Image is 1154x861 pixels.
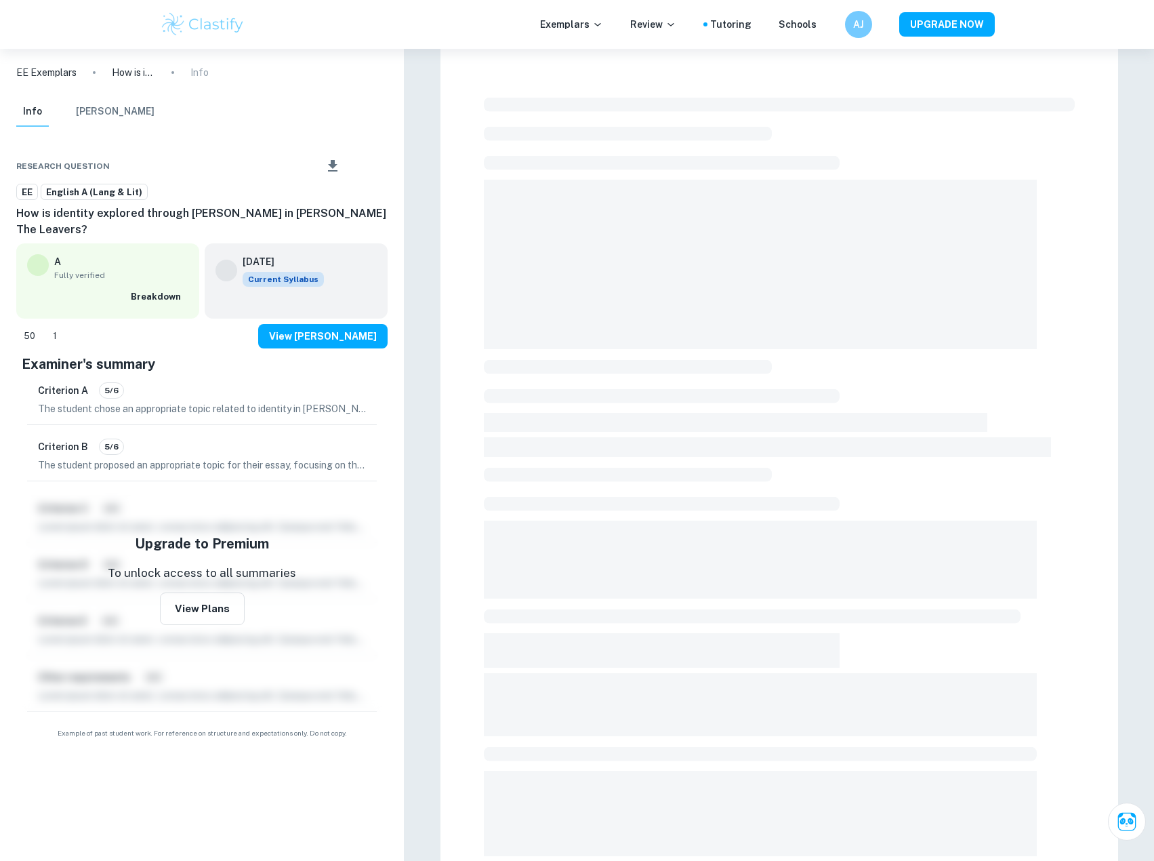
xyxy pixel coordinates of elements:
div: This exemplar is based on the current syllabus. Feel free to refer to it for inspiration/ideas wh... [243,272,324,287]
span: Example of past student work. For reference on structure and expectations only. Do not copy. [16,728,388,738]
span: EE [17,186,37,199]
span: 5/6 [100,384,123,397]
span: 1 [45,329,64,343]
img: Clastify logo [160,11,246,38]
span: Current Syllabus [243,272,324,287]
h6: Criterion B [38,439,88,454]
div: Dislike [45,325,64,347]
p: Review [630,17,676,32]
button: View [PERSON_NAME] [258,324,388,348]
p: The student proposed an appropriate topic for their essay, focusing on the theme of identity thro... [38,458,366,473]
a: English A (Lang & Lit) [41,184,148,201]
span: 50 [16,329,43,343]
p: Info [190,65,209,80]
div: Bookmark [363,158,374,174]
a: EE Exemplars [16,65,77,80]
span: English A (Lang & Lit) [41,186,147,199]
p: The student chose an appropriate topic related to identity in [PERSON_NAME] novel "The Leavers", ... [38,401,366,416]
div: Share [291,158,302,174]
p: Exemplars [540,17,603,32]
span: 5/6 [100,441,123,453]
button: UPGRADE NOW [899,12,995,37]
button: [PERSON_NAME] [76,97,154,127]
div: Download [304,148,360,184]
button: Ask Clai [1108,803,1146,841]
button: AJ [845,11,872,38]
p: To unlock access to all summaries [108,565,296,582]
p: How is identity explored through [PERSON_NAME] in [PERSON_NAME] The Leavers? [112,65,155,80]
span: Fully verified [54,269,188,281]
button: Breakdown [127,287,188,307]
button: View Plans [160,593,245,625]
p: A [54,254,61,269]
h6: AJ [850,17,866,32]
a: Schools [779,17,817,32]
h5: Upgrade to Premium [135,534,269,554]
span: Research question [16,160,110,172]
div: Like [16,325,43,347]
a: EE [16,184,38,201]
h6: Criterion A [38,383,88,398]
h6: [DATE] [243,254,313,269]
button: Info [16,97,49,127]
a: Tutoring [710,17,751,32]
h6: How is identity explored through [PERSON_NAME] in [PERSON_NAME] The Leavers? [16,205,388,238]
button: Help and Feedback [827,21,834,28]
h5: Examiner's summary [22,354,382,374]
div: Report issue [377,158,388,174]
